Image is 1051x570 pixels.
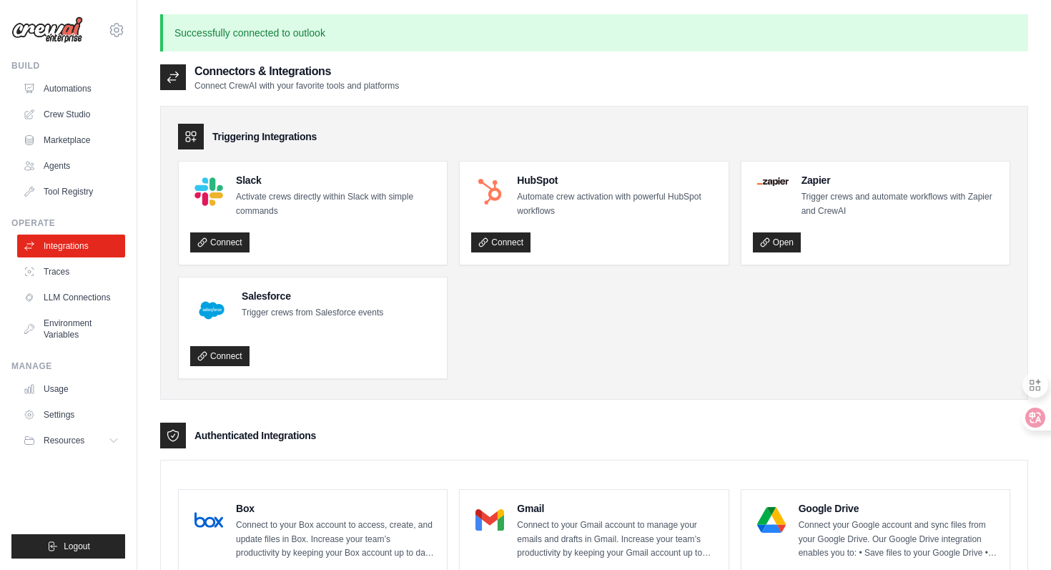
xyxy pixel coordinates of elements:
p: Connect to your Gmail account to manage your emails and drafts in Gmail. Increase your team’s pro... [517,519,716,561]
a: Crew Studio [17,103,125,126]
h4: Slack [236,173,435,187]
a: Connect [471,232,531,252]
h4: Zapier [801,173,998,187]
h4: Box [236,501,435,516]
a: Integrations [17,235,125,257]
button: Logout [11,534,125,559]
p: Connect CrewAI with your favorite tools and platforms [194,80,399,92]
img: HubSpot Logo [475,177,504,206]
img: Logo [11,16,83,44]
h4: Salesforce [242,289,383,303]
a: Usage [17,378,125,401]
span: Resources [44,435,84,446]
p: Connect to your Box account to access, create, and update files in Box. Increase your team’s prod... [236,519,435,561]
img: Gmail Logo [475,506,504,534]
p: Activate crews directly within Slack with simple commands [236,190,435,218]
a: LLM Connections [17,286,125,309]
div: Build [11,60,125,72]
p: Connect your Google account and sync files from your Google Drive. Our Google Drive integration e... [799,519,998,561]
div: Operate [11,217,125,229]
p: Automate crew activation with powerful HubSpot workflows [517,190,716,218]
p: Successfully connected to outlook [160,14,1028,51]
img: Google Drive Logo [757,506,786,534]
p: Trigger crews from Salesforce events [242,306,383,320]
a: Open [753,232,801,252]
a: Connect [190,232,250,252]
div: Manage [11,360,125,372]
h4: Gmail [517,501,716,516]
h2: Connectors & Integrations [194,63,399,80]
img: Salesforce Logo [194,293,229,328]
a: Environment Variables [17,312,125,346]
a: Agents [17,154,125,177]
h4: HubSpot [517,173,716,187]
h4: Google Drive [799,501,998,516]
a: Marketplace [17,129,125,152]
button: Resources [17,429,125,452]
a: Tool Registry [17,180,125,203]
a: Traces [17,260,125,283]
h3: Authenticated Integrations [194,428,316,443]
img: Zapier Logo [757,177,789,186]
a: Automations [17,77,125,100]
p: Trigger crews and automate workflows with Zapier and CrewAI [801,190,998,218]
a: Connect [190,346,250,366]
img: Box Logo [194,506,223,534]
span: Logout [64,541,90,552]
a: Settings [17,403,125,426]
img: Slack Logo [194,177,223,206]
h3: Triggering Integrations [212,129,317,144]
